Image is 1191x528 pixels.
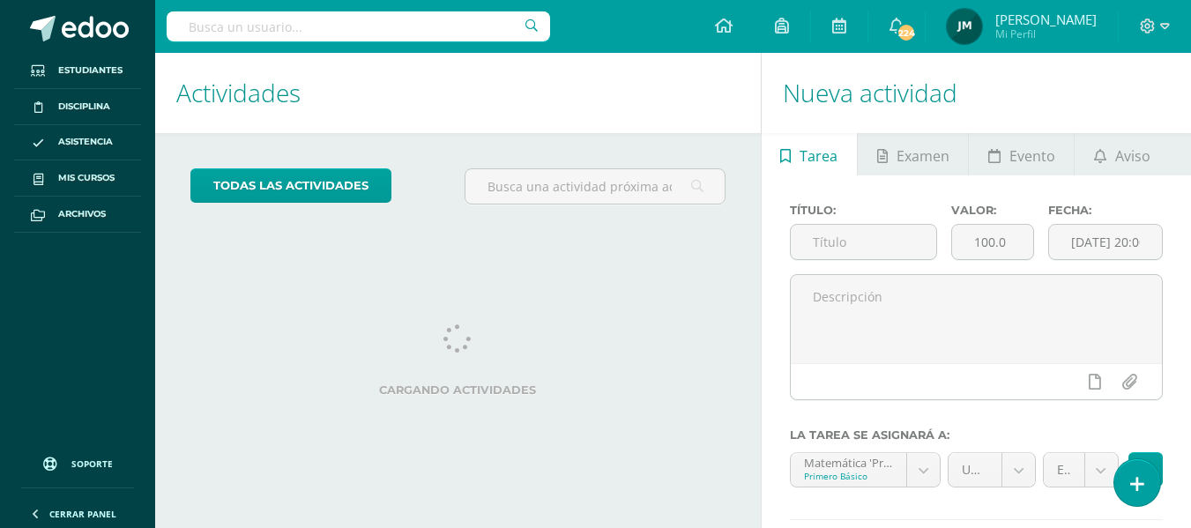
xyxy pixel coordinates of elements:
span: 224 [897,23,916,42]
a: Evento [969,133,1074,175]
span: Mis cursos [58,171,115,185]
input: Título [791,225,936,259]
div: Matemática 'Primero Básico A' [804,453,894,470]
a: Examen [858,133,968,175]
span: Archivos [58,207,106,221]
h1: Nueva actividad [783,53,1170,133]
span: Evento [1009,135,1055,177]
span: Asistencia [58,135,113,149]
a: Tarea [762,133,857,175]
span: Examen [897,135,949,177]
input: Busca una actividad próxima aquí... [465,169,724,204]
input: Fecha de entrega [1049,225,1162,259]
a: todas las Actividades [190,168,391,203]
span: [PERSON_NAME] [995,11,1097,28]
span: Estudiantes [58,63,123,78]
span: Disciplina [58,100,110,114]
input: Puntos máximos [952,225,1033,259]
span: Aviso [1115,135,1150,177]
span: Cerrar panel [49,508,116,520]
a: Mis cursos [14,160,141,197]
h1: Actividades [176,53,740,133]
span: Soporte [71,457,113,470]
a: Matemática 'Primero Básico A'Primero Básico [791,453,941,487]
a: Examen (30.0pts) [1044,453,1118,487]
span: Tarea [800,135,837,177]
a: Soporte [21,440,134,483]
span: Examen (30.0pts) [1057,453,1071,487]
a: Asistencia [14,125,141,161]
label: Cargando actividades [190,383,726,397]
label: Valor: [951,204,1034,217]
img: 12b7c84a092dbc0c2c2dfa63a40b0068.png [947,9,982,44]
a: Aviso [1075,133,1169,175]
span: Mi Perfil [995,26,1097,41]
div: Primero Básico [804,470,894,482]
input: Busca un usuario... [167,11,550,41]
a: Disciplina [14,89,141,125]
span: Unidad 3 [962,453,988,487]
label: Fecha: [1048,204,1163,217]
label: La tarea se asignará a: [790,428,1163,442]
a: Unidad 3 [949,453,1035,487]
label: Título: [790,204,937,217]
a: Archivos [14,197,141,233]
a: Estudiantes [14,53,141,89]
